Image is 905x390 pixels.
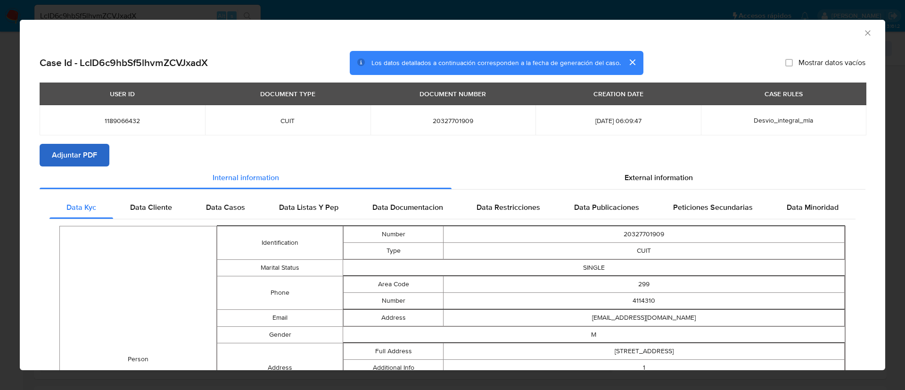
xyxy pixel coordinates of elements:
[414,86,492,102] div: DOCUMENT NUMBER
[217,326,343,343] td: Gender
[217,309,343,326] td: Email
[51,116,194,125] span: 1189066432
[444,242,845,259] td: CUIT
[217,276,343,309] td: Phone
[130,202,172,213] span: Data Cliente
[863,28,872,37] button: Cerrar ventana
[40,144,109,166] button: Adjuntar PDF
[104,86,140,102] div: USER ID
[477,202,540,213] span: Data Restricciones
[547,116,690,125] span: [DATE] 06:09:47
[66,202,96,213] span: Data Kyc
[798,58,865,67] span: Mostrar datos vacíos
[625,172,693,183] span: External information
[343,309,444,326] td: Address
[371,58,621,67] span: Los datos detallados a continuación corresponden a la fecha de generación del caso.
[343,343,444,359] td: Full Address
[444,276,845,292] td: 299
[444,292,845,309] td: 4114310
[40,57,208,69] h2: Case Id - LcID6c9hbSf5lhvmZCVJxadX
[444,343,845,359] td: [STREET_ADDRESS]
[343,242,444,259] td: Type
[255,86,321,102] div: DOCUMENT TYPE
[49,196,856,219] div: Detailed internal info
[372,202,443,213] span: Data Documentacion
[279,202,338,213] span: Data Listas Y Pep
[787,202,839,213] span: Data Minoridad
[673,202,753,213] span: Peticiones Secundarias
[343,326,845,343] td: M
[343,359,444,376] td: Additional Info
[343,226,444,242] td: Number
[444,309,845,326] td: [EMAIL_ADDRESS][DOMAIN_NAME]
[217,259,343,276] td: Marital Status
[444,226,845,242] td: 20327701909
[785,59,793,66] input: Mostrar datos vacíos
[206,202,245,213] span: Data Casos
[52,145,97,166] span: Adjuntar PDF
[574,202,639,213] span: Data Publicaciones
[20,20,885,370] div: closure-recommendation-modal
[759,86,808,102] div: CASE RULES
[216,116,359,125] span: CUIT
[382,116,525,125] span: 20327701909
[343,259,845,276] td: SINGLE
[213,172,279,183] span: Internal information
[343,292,444,309] td: Number
[444,359,845,376] td: 1
[588,86,649,102] div: CREATION DATE
[343,276,444,292] td: Area Code
[754,116,813,125] span: Desvio_integral_mla
[217,226,343,259] td: Identification
[40,166,865,189] div: Detailed info
[621,51,643,74] button: cerrar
